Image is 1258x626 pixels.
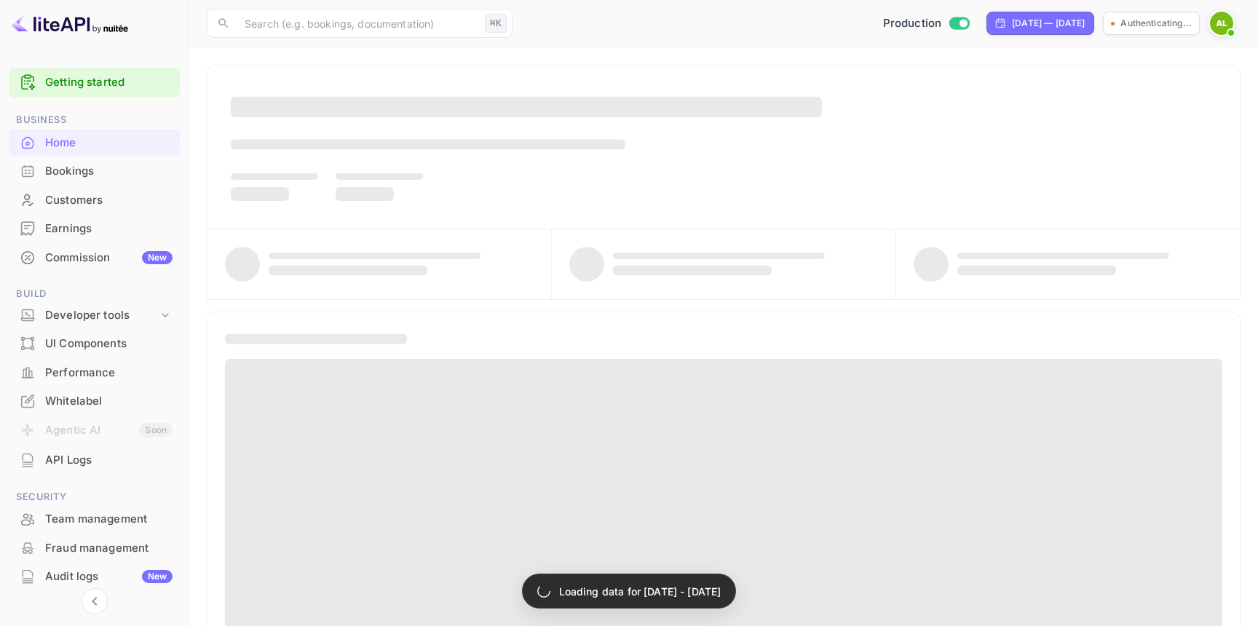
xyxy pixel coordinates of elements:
[9,606,180,622] span: Marketing
[9,387,180,414] a: Whitelabel
[9,446,180,475] div: API Logs
[45,365,173,381] div: Performance
[9,215,180,243] div: Earnings
[236,9,479,38] input: Search (e.g. bookings, documentation)
[9,286,180,302] span: Build
[45,393,173,410] div: Whitelabel
[9,186,180,213] a: Customers
[9,330,180,357] a: UI Components
[45,250,173,266] div: Commission
[9,563,180,590] a: Audit logsNew
[9,68,180,98] div: Getting started
[45,511,173,528] div: Team management
[883,15,942,32] span: Production
[12,12,128,35] img: LiteAPI logo
[559,584,721,599] p: Loading data for [DATE] - [DATE]
[45,336,173,352] div: UI Components
[9,129,180,156] a: Home
[9,534,180,561] a: Fraud management
[1210,12,1233,35] img: Albin Eriksson Lippe
[45,192,173,209] div: Customers
[9,129,180,157] div: Home
[9,215,180,242] a: Earnings
[485,14,507,33] div: ⌘K
[9,157,180,184] a: Bookings
[1120,17,1192,30] p: Authenticating...
[45,568,173,585] div: Audit logs
[9,303,180,328] div: Developer tools
[877,15,976,32] div: Switch to Sandbox mode
[1012,17,1085,30] div: [DATE] — [DATE]
[45,163,173,180] div: Bookings
[45,74,173,91] a: Getting started
[9,330,180,358] div: UI Components
[9,563,180,591] div: Audit logsNew
[9,359,180,387] div: Performance
[45,540,173,557] div: Fraud management
[45,221,173,237] div: Earnings
[9,244,180,271] a: CommissionNew
[82,588,108,614] button: Collapse navigation
[142,570,173,583] div: New
[9,359,180,386] a: Performance
[9,157,180,186] div: Bookings
[45,307,158,324] div: Developer tools
[9,446,180,473] a: API Logs
[45,135,173,151] div: Home
[9,505,180,534] div: Team management
[45,452,173,469] div: API Logs
[9,186,180,215] div: Customers
[142,251,173,264] div: New
[9,534,180,563] div: Fraud management
[9,505,180,532] a: Team management
[9,244,180,272] div: CommissionNew
[9,112,180,128] span: Business
[9,489,180,505] span: Security
[9,387,180,416] div: Whitelabel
